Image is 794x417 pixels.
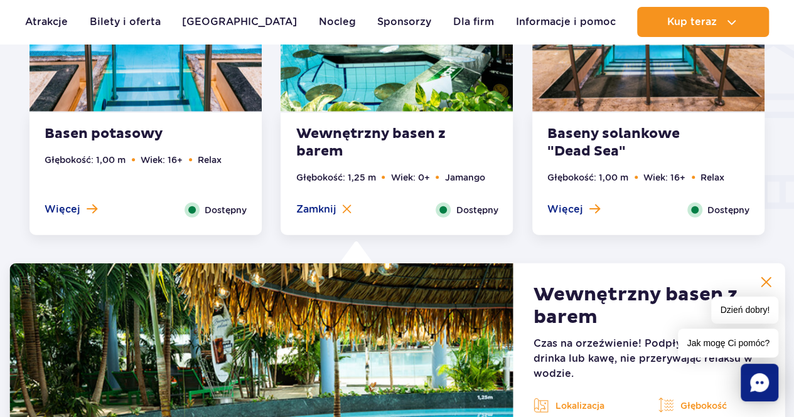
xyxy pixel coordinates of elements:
[319,7,356,37] a: Nocleg
[534,396,640,415] p: Lokalizacja
[643,171,685,184] li: Wiek: 16+
[456,203,498,217] span: Dostępny
[707,203,749,217] span: Dostępny
[678,329,778,357] span: Jak mogę Ci pomóc?
[667,16,716,28] span: Kup teraz
[45,153,126,167] li: Głębokość: 1,00 m
[296,171,375,184] li: Głębokość: 1,25 m
[141,153,183,167] li: Wiek: 16+
[45,125,196,143] strong: Basen potasowy
[90,7,161,37] a: Bilety i oferta
[45,203,97,216] button: Więcej
[182,7,297,37] a: [GEOGRAPHIC_DATA]
[547,203,600,216] button: Więcej
[390,171,429,184] li: Wiek: 0+
[296,203,336,216] span: Zamknij
[515,7,615,37] a: Informacje i pomoc
[658,396,764,415] p: Głębokość
[377,7,431,37] a: Sponsorzy
[637,7,769,37] button: Kup teraz
[711,297,778,324] span: Dzień dobry!
[547,171,628,184] li: Głębokość: 1,00 m
[534,336,764,381] p: Czas na orzeźwienie! Podpłyń do baru na drinka lub kawę, nie przerywając relaksu w wodzie.
[296,203,351,216] button: Zamknij
[198,153,222,167] li: Relax
[547,125,699,161] strong: Baseny solankowe "Dead Sea"
[453,7,494,37] a: Dla firm
[205,203,247,217] span: Dostępny
[547,203,583,216] span: Więcej
[741,364,778,401] div: Chat
[534,283,764,329] h2: Wewnętrzny basen z barem
[700,171,724,184] li: Relax
[444,171,485,184] li: Jamango
[25,7,68,37] a: Atrakcje
[45,203,80,216] span: Więcej
[296,125,448,161] strong: Wewnętrzny basen z barem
